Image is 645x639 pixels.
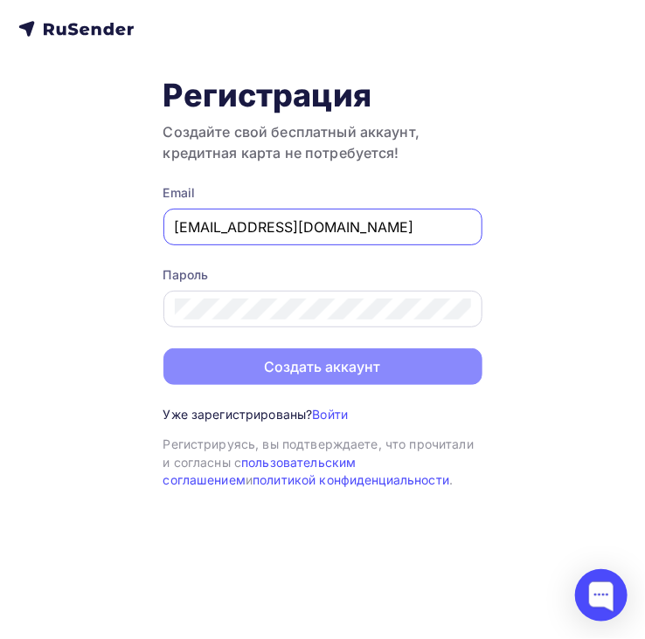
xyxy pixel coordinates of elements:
h1: Регистрация [163,76,482,114]
div: Регистрируясь, вы подтверждаете, что прочитали и согласны с и . [163,436,482,489]
input: Укажите свой email [175,216,471,237]
button: Создать аккаунт [163,348,482,385]
a: политикой конфиденциальности [253,472,449,487]
div: Email [163,184,482,202]
div: Уже зарегистрированы? [163,406,482,423]
a: Войти [312,407,348,422]
h3: Создайте свой бесплатный аккаунт, кредитная карта не потребуется! [163,121,482,163]
div: Пароль [163,266,482,284]
a: пользовательским соглашением [163,455,357,487]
